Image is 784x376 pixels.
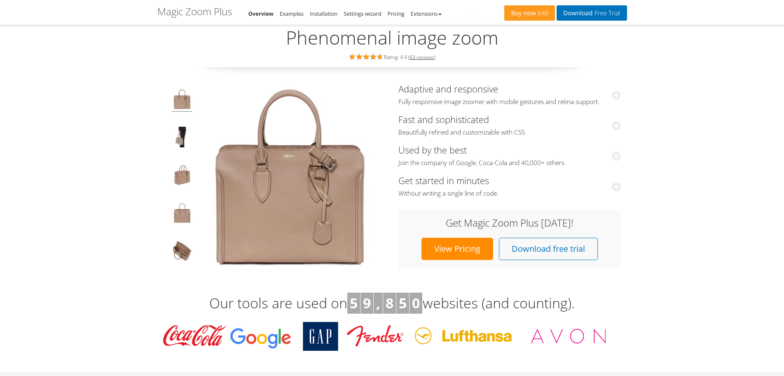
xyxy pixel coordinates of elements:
a: Download free trial [499,238,598,260]
b: 0 [412,293,420,312]
h3: Our tools are used on websites (and counting). [157,293,627,314]
img: Magic Zoom Plus Demo [197,84,383,270]
div: Rating: 4.9 ( ) [157,52,627,61]
a: Fast and sophisticatedBeautifully refined and customizable with CSS [398,113,621,137]
img: JavaScript image zoom example [172,127,192,150]
h3: Get Magic Zoom Plus [DATE]! [407,218,613,228]
img: Hover image zoom example [172,203,192,226]
a: Settings wizard [344,10,381,17]
img: Product image zoom example [172,89,192,112]
img: jQuery image zoom example [172,165,192,188]
span: £49 [536,10,549,17]
a: Pricing [388,10,405,17]
a: Used by the bestJoin the company of Google, Coca-Cola and 40,000+ others [398,144,621,167]
img: Magic Toolbox Customers [157,322,615,351]
b: 9 [363,293,371,312]
a: View Pricing [421,238,493,260]
h1: Magic Zoom Plus [157,6,232,17]
a: Buy now£49 [504,5,555,21]
b: , [376,293,380,312]
a: DownloadFree Trial [557,5,627,21]
img: JavaScript zoom tool example [172,241,192,264]
span: Fully responsive image zoomer with mobile gestures and retina support. [398,98,621,106]
span: Free Trial [592,10,620,17]
b: 5 [350,293,358,312]
a: Adaptive and responsiveFully responsive image zoomer with mobile gestures and retina support. [398,83,621,106]
a: Examples [280,10,304,17]
span: Without writing a single line of code. [398,189,621,198]
a: Installation [310,10,337,17]
a: Get started in minutesWithout writing a single line of code. [398,174,621,198]
a: Extensions [411,10,442,17]
h2: Phenomenal image zoom [157,27,627,48]
b: 8 [386,293,393,312]
span: Join the company of Google, Coca-Cola and 40,000+ others [398,159,621,167]
b: 5 [399,293,407,312]
a: 63 reviews [410,54,434,61]
a: Overview [248,10,274,17]
span: Beautifully refined and customizable with CSS [398,128,621,137]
